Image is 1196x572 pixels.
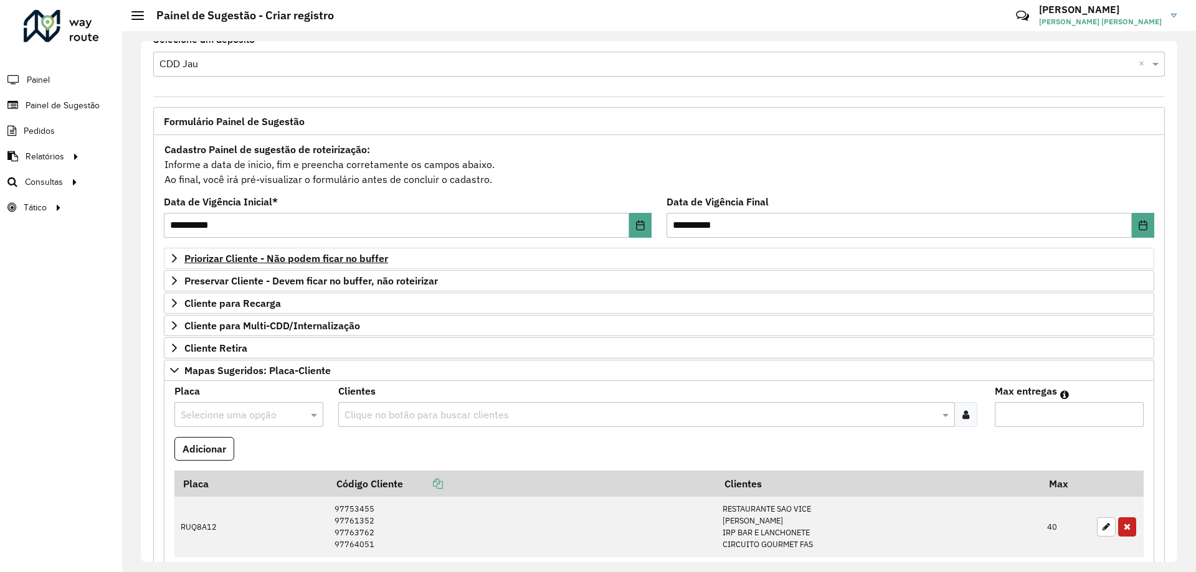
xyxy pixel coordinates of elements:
span: Relatórios [26,150,64,163]
span: Clear all [1139,57,1149,72]
span: Priorizar Cliente - Não podem ficar no buffer [184,253,388,263]
label: Placa [174,383,200,398]
span: Tático [24,201,47,214]
span: Cliente Retira [184,343,247,353]
a: Cliente para Recarga [164,293,1154,314]
label: Data de Vigência Inicial [164,194,278,209]
button: Choose Date [629,213,652,238]
button: Adicionar [174,437,234,461]
td: 97753455 97761352 97763762 97764051 [328,497,716,557]
a: Contato Rápido [1009,2,1036,29]
th: Código Cliente [328,471,716,497]
div: Informe a data de inicio, fim e preencha corretamente os campos abaixo. Ao final, você irá pré-vi... [164,141,1154,187]
th: Clientes [716,471,1040,497]
td: 40 [1041,497,1091,557]
th: Placa [174,471,328,497]
span: Painel de Sugestão [26,99,100,112]
th: Max [1041,471,1091,497]
a: Priorizar Cliente - Não podem ficar no buffer [164,248,1154,269]
h2: Painel de Sugestão - Criar registro [144,9,334,22]
h3: [PERSON_NAME] [1039,4,1162,16]
a: Mapas Sugeridos: Placa-Cliente [164,360,1154,381]
em: Máximo de clientes que serão colocados na mesma rota com os clientes informados [1060,390,1069,400]
strong: Cadastro Painel de sugestão de roteirização: [164,143,370,156]
td: RUQ8A12 [174,497,328,557]
label: Max entregas [995,383,1057,398]
span: Cliente para Recarga [184,298,281,308]
a: Cliente para Multi-CDD/Internalização [164,315,1154,336]
span: Mapas Sugeridos: Placa-Cliente [184,365,331,375]
a: Preservar Cliente - Devem ficar no buffer, não roteirizar [164,270,1154,291]
a: Cliente Retira [164,337,1154,359]
button: Choose Date [1132,213,1154,238]
span: Cliente para Multi-CDD/Internalização [184,321,360,331]
td: RESTAURANTE SAO VICE [PERSON_NAME] IRP BAR E LANCHONETE CIRCUITO GOURMET FAS [716,497,1040,557]
span: Formulário Painel de Sugestão [164,116,305,126]
span: Consultas [25,176,63,189]
a: Copiar [403,477,443,490]
span: Pedidos [24,124,55,138]
span: Preservar Cliente - Devem ficar no buffer, não roteirizar [184,276,438,286]
span: Painel [27,73,50,87]
label: Data de Vigência Final [667,194,769,209]
span: [PERSON_NAME] [PERSON_NAME] [1039,16,1162,27]
label: Clientes [338,383,376,398]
